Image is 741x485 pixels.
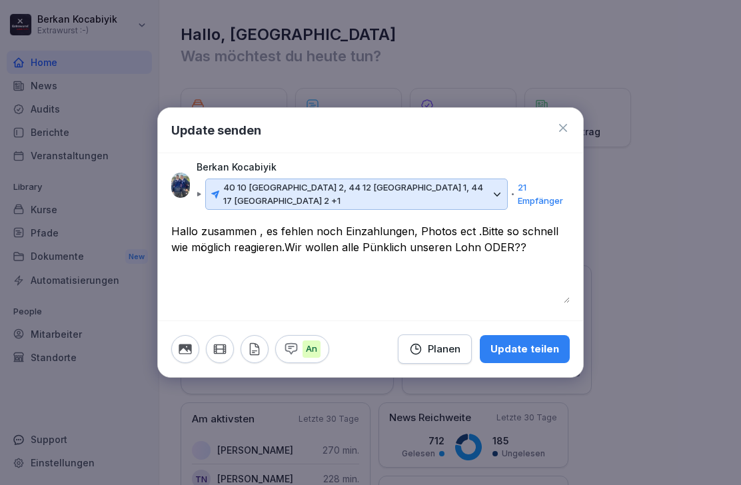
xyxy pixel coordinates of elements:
p: 21 Empfänger [518,181,563,207]
p: An [303,340,321,358]
button: Planen [398,334,472,364]
div: Update teilen [490,342,559,356]
button: An [275,335,329,363]
h1: Update senden [171,121,261,139]
button: Update teilen [480,335,570,363]
div: Planen [409,342,460,356]
img: nhchg2up3n0usiuq77420vnd.png [171,173,190,198]
p: 40 10 [GEOGRAPHIC_DATA] 2, 44 12 [GEOGRAPHIC_DATA] 1, 44 17 [GEOGRAPHIC_DATA] 2 +1 [223,181,488,207]
p: Berkan Kocabiyik [197,160,277,175]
